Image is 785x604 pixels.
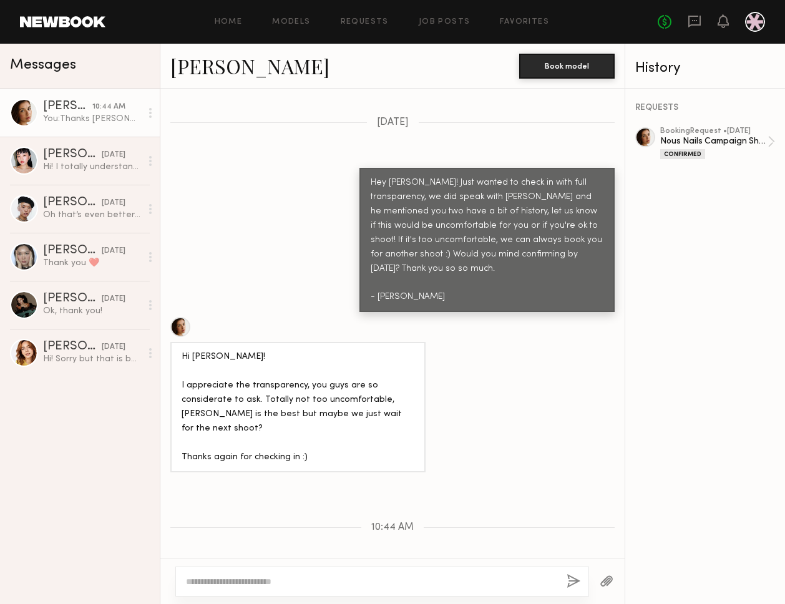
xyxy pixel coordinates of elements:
div: Ok, thank you! [43,305,141,317]
span: Messages [10,58,76,72]
span: [DATE] [377,117,409,128]
div: [DATE] [102,149,125,161]
div: 10:44 AM [92,101,125,113]
div: [DATE] [102,293,125,305]
div: [DATE] [102,245,125,257]
button: Book model [519,54,615,79]
div: Hi! Sorry but that is below my rate. [43,353,141,365]
div: [PERSON_NAME] [43,341,102,353]
div: History [635,61,775,75]
a: Book model [519,60,615,71]
div: Confirmed [660,149,705,159]
a: Models [272,18,310,26]
a: Home [215,18,243,26]
a: Favorites [500,18,549,26]
div: booking Request • [DATE] [660,127,768,135]
div: [DATE] [102,197,125,209]
div: [PERSON_NAME] [43,149,102,161]
a: Requests [341,18,389,26]
div: Nous Nails Campaign Shoot [660,135,768,147]
div: [PERSON_NAME] [43,293,102,305]
div: Thank you ❤️ [43,257,141,269]
div: Hi! I totally understand, I can cover my flight for this project if you’re still open to having me ! [43,161,141,173]
a: bookingRequest •[DATE]Nous Nails Campaign ShootConfirmed [660,127,775,159]
div: You: Thanks [PERSON_NAME]! We will definitely reach out for the next shoot :) We would love to wo... [43,113,141,125]
div: Hey [PERSON_NAME]! Just wanted to check in with full transparency, we did speak with [PERSON_NAME... [371,176,603,305]
div: [PERSON_NAME] [43,100,92,113]
div: [PERSON_NAME] [43,197,102,209]
div: Hi [PERSON_NAME]! I appreciate the transparency, you guys are so considerate to ask. Totally not ... [182,350,414,465]
div: [DATE] [102,341,125,353]
a: Job Posts [419,18,471,26]
a: [PERSON_NAME] [170,52,329,79]
div: [PERSON_NAME] [43,245,102,257]
span: 10:44 AM [371,522,414,533]
div: Oh that’s even better! That sounds great! [EMAIL_ADDRESS][DOMAIN_NAME] 7605534916 Sizes: 32-24-33... [43,209,141,221]
div: REQUESTS [635,104,775,112]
